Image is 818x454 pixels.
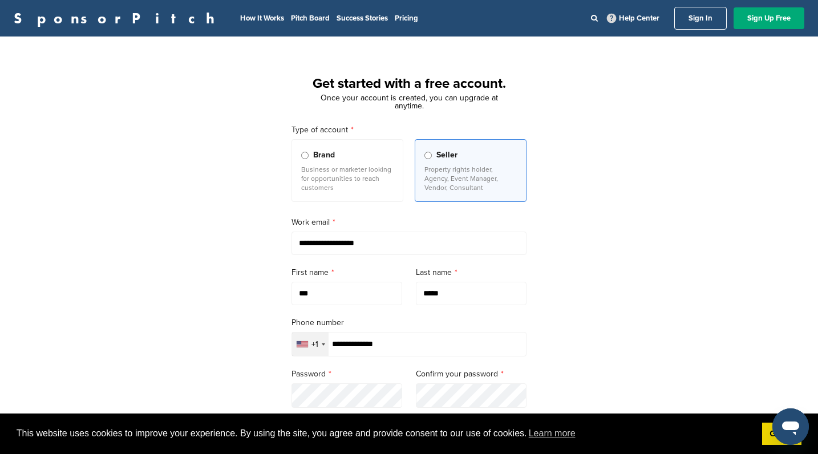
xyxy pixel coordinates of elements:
[311,340,318,348] div: +1
[291,14,330,23] a: Pitch Board
[734,7,804,29] a: Sign Up Free
[321,93,498,111] span: Once your account is created, you can upgrade at anytime.
[762,423,801,445] a: dismiss cookie message
[291,317,527,329] label: Phone number
[278,74,540,94] h1: Get started with a free account.
[291,216,527,229] label: Work email
[424,165,517,192] p: Property rights holder, Agency, Event Manager, Vendor, Consultant
[292,333,329,356] div: Selected country
[395,14,418,23] a: Pricing
[772,408,809,445] iframe: Button to launch messaging window
[291,266,402,279] label: First name
[291,124,527,136] label: Type of account
[674,7,727,30] a: Sign In
[424,152,432,159] input: Seller Property rights holder, Agency, Event Manager, Vendor, Consultant
[416,266,527,279] label: Last name
[14,11,222,26] a: SponsorPitch
[313,149,335,161] span: Brand
[416,368,527,380] label: Confirm your password
[240,14,284,23] a: How It Works
[301,152,309,159] input: Brand Business or marketer looking for opportunities to reach customers
[605,11,662,25] a: Help Center
[337,14,388,23] a: Success Stories
[301,165,394,192] p: Business or marketer looking for opportunities to reach customers
[527,425,577,442] a: learn more about cookies
[436,149,457,161] span: Seller
[17,425,753,442] span: This website uses cookies to improve your experience. By using the site, you agree and provide co...
[291,368,402,380] label: Password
